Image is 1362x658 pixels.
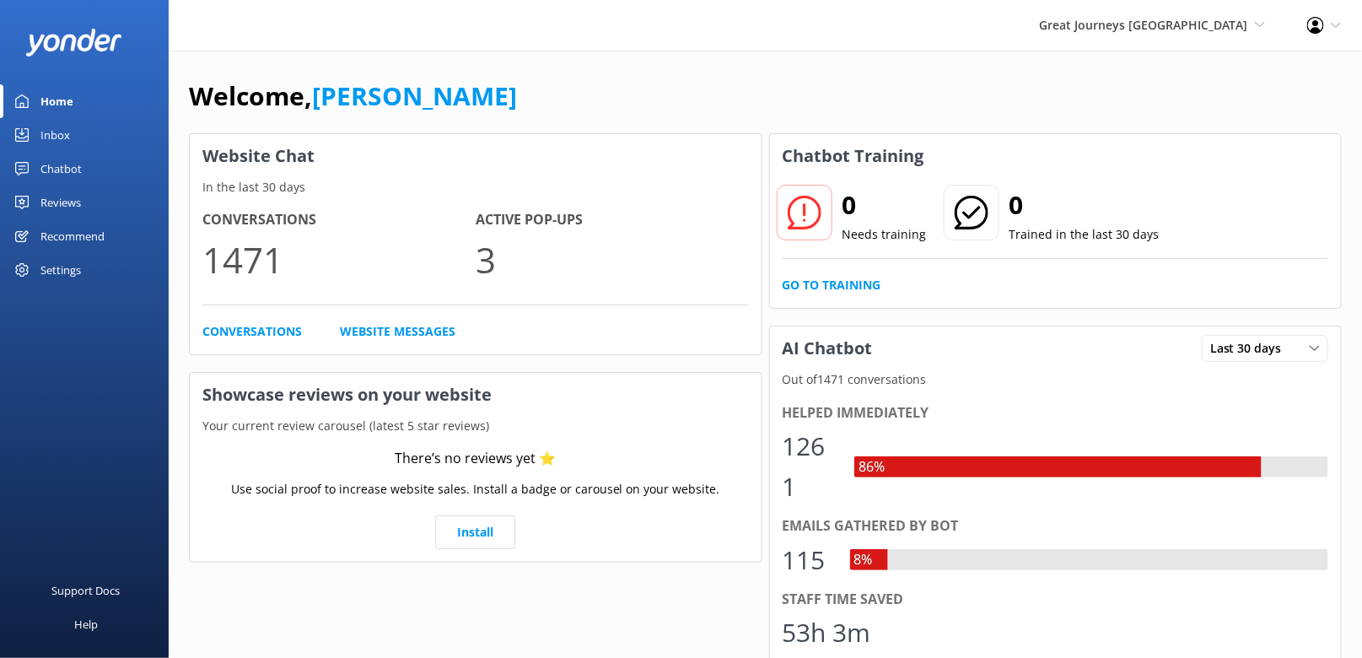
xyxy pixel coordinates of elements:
[1210,339,1292,358] span: Last 30 days
[783,515,1329,537] div: Emails gathered by bot
[189,76,517,116] h1: Welcome,
[40,219,105,253] div: Recommend
[40,118,70,152] div: Inbox
[783,589,1329,611] div: Staff time saved
[770,134,937,178] h3: Chatbot Training
[52,574,121,607] div: Support Docs
[395,448,556,470] div: There’s no reviews yet ⭐
[202,322,302,341] a: Conversations
[435,515,515,549] a: Install
[476,231,749,288] p: 3
[1009,185,1160,225] h2: 0
[202,231,476,288] p: 1471
[202,209,476,231] h4: Conversations
[1009,225,1160,244] p: Trained in the last 30 days
[190,134,762,178] h3: Website Chat
[783,426,838,507] div: 1261
[190,178,762,197] p: In the last 30 days
[40,152,82,186] div: Chatbot
[40,84,73,118] div: Home
[770,326,886,370] h3: AI Chatbot
[74,607,98,641] div: Help
[770,370,1342,389] p: Out of 1471 conversations
[190,417,762,435] p: Your current review carousel (latest 5 star reviews)
[783,540,833,580] div: 115
[40,186,81,219] div: Reviews
[340,322,455,341] a: Website Messages
[231,480,720,499] p: Use social proof to increase website sales. Install a badge or carousel on your website.
[1039,17,1248,33] span: Great Journeys [GEOGRAPHIC_DATA]
[40,253,81,287] div: Settings
[843,185,927,225] h2: 0
[476,209,749,231] h4: Active Pop-ups
[190,373,762,417] h3: Showcase reviews on your website
[843,225,927,244] p: Needs training
[783,612,871,653] div: 53h 3m
[783,276,881,294] a: Go to Training
[783,402,1329,424] div: Helped immediately
[312,78,517,113] a: [PERSON_NAME]
[850,549,877,571] div: 8%
[25,29,122,57] img: yonder-white-logo.png
[854,456,889,478] div: 86%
